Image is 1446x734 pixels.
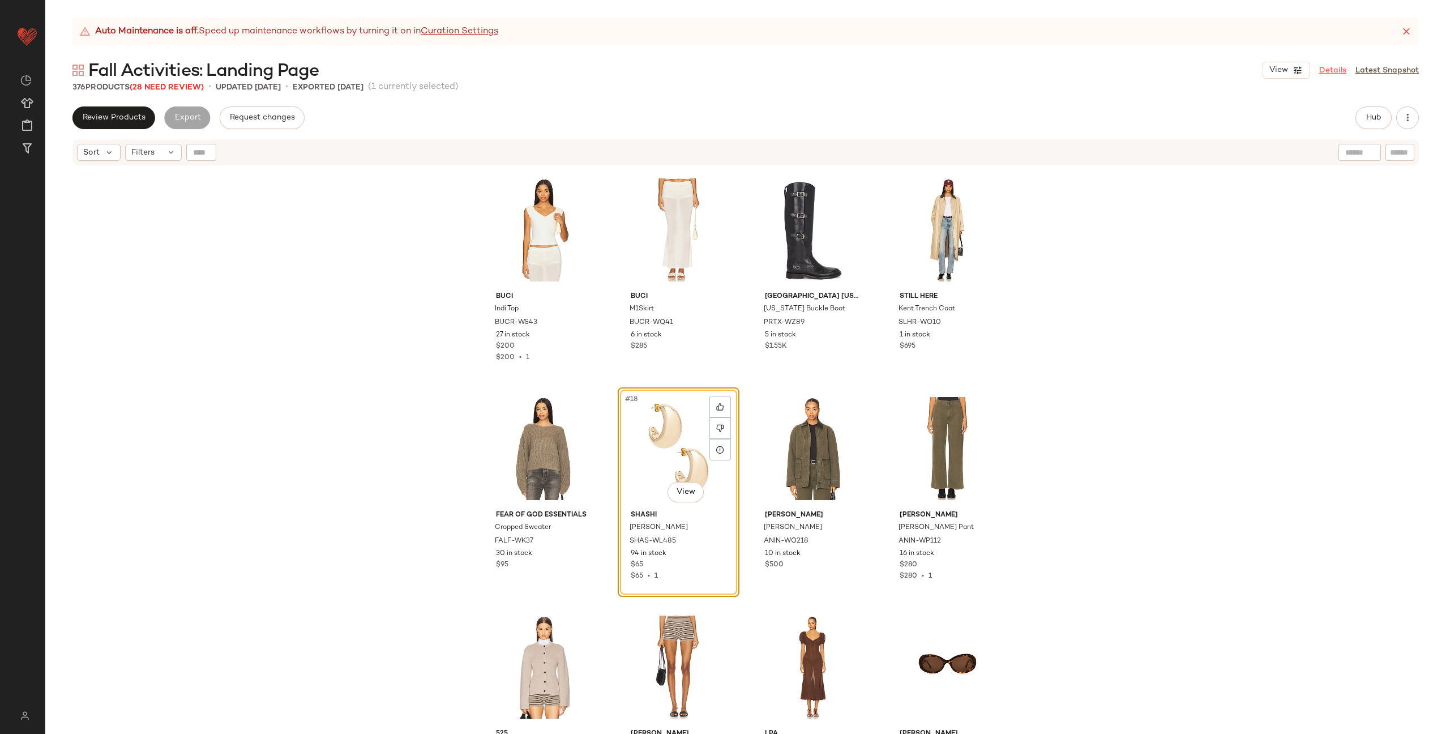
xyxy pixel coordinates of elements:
img: LPAR-WD911_V1.jpg [756,610,870,724]
span: Review Products [82,113,146,122]
button: View [1263,62,1310,79]
span: [PERSON_NAME] [764,523,822,533]
span: 1 [526,354,529,361]
a: Details [1319,65,1346,76]
span: BUCI [631,292,726,302]
img: FALF-WK37_V1.jpg [487,391,601,506]
img: EAVR-WF20_V1.jpg [622,610,735,724]
span: $280 [900,560,917,570]
span: (1 currently selected) [368,80,459,94]
p: updated [DATE] [216,82,281,93]
img: SLHR-WO10_V1.jpg [891,173,1004,287]
span: BUCR-WS43 [495,318,537,328]
span: Sort [83,147,100,159]
span: 27 in stock [496,330,530,340]
img: ANIN-WP112_V1.jpg [891,391,1004,506]
span: Filters [131,147,155,159]
span: 1 [929,573,932,580]
img: heart_red.DM2ytmEG.svg [16,25,38,48]
span: Still Here [900,292,995,302]
span: SHAS-WL485 [630,536,676,547]
span: • [208,80,211,94]
span: Indi Top [495,304,519,314]
span: [PERSON_NAME] [900,510,995,520]
span: SLHR-WO10 [899,318,941,328]
button: Hub [1355,106,1392,129]
img: LUGR-WG24_V1.jpg [891,610,1004,724]
span: [PERSON_NAME] [630,523,688,533]
div: Speed up maintenance workflows by turning it on in [79,25,498,39]
span: #18 [624,394,640,405]
span: $280 [900,573,917,580]
span: Fear of God ESSENTIALS [496,510,592,520]
span: $695 [900,342,915,352]
span: 30 in stock [496,549,532,559]
div: Products [72,82,204,93]
span: Cropped Sweater [495,523,551,533]
span: $200 [496,342,515,352]
span: [GEOGRAPHIC_DATA] [US_STATE] [765,292,861,302]
span: $95 [496,560,508,570]
span: • [917,573,929,580]
span: PRTX-WZ89 [764,318,805,328]
span: • [515,354,526,361]
strong: Auto Maintenance is off. [95,25,199,39]
span: $1.55K [765,342,787,352]
span: 376 [72,83,85,92]
span: [PERSON_NAME] [765,510,861,520]
span: • [285,80,288,94]
button: View [668,482,704,502]
a: Curation Settings [421,25,498,39]
img: 525A-WK757_V1.jpg [487,610,601,724]
span: ANIN-WO218 [764,536,808,547]
span: [PERSON_NAME] Pant [899,523,974,533]
span: (28 Need Review) [130,83,204,92]
img: SHAS-WL485_V1.jpg [622,391,735,506]
span: M1Skirt [630,304,654,314]
span: BUCI [496,292,592,302]
img: ANIN-WO218_V1.jpg [756,391,870,506]
span: ANIN-WP112 [899,536,941,547]
img: svg%3e [14,711,36,720]
img: PRTX-WZ89_V1.jpg [756,173,870,287]
button: Request changes [220,106,305,129]
span: View [1269,66,1288,75]
span: 5 in stock [765,330,796,340]
button: Review Products [72,106,155,129]
img: svg%3e [72,65,84,76]
span: $500 [765,560,784,570]
img: BUCR-WQ41_V1.jpg [622,173,735,287]
span: FALF-WK37 [495,536,533,547]
span: Fall Activities: Landing Page [88,60,319,83]
a: Latest Snapshot [1355,65,1419,76]
span: 6 in stock [631,330,662,340]
span: BUCR-WQ41 [630,318,673,328]
span: View [676,488,695,497]
span: $200 [496,354,515,361]
img: BUCR-WS43_V1.jpg [487,173,601,287]
span: Kent Trench Coat [899,304,955,314]
span: 1 in stock [900,330,930,340]
span: Request changes [229,113,295,122]
p: Exported [DATE] [293,82,363,93]
span: [US_STATE] Buckle Boot [764,304,845,314]
span: Hub [1366,113,1381,122]
span: $285 [631,342,647,352]
span: 16 in stock [900,549,934,559]
span: 10 in stock [765,549,801,559]
img: svg%3e [20,75,32,86]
